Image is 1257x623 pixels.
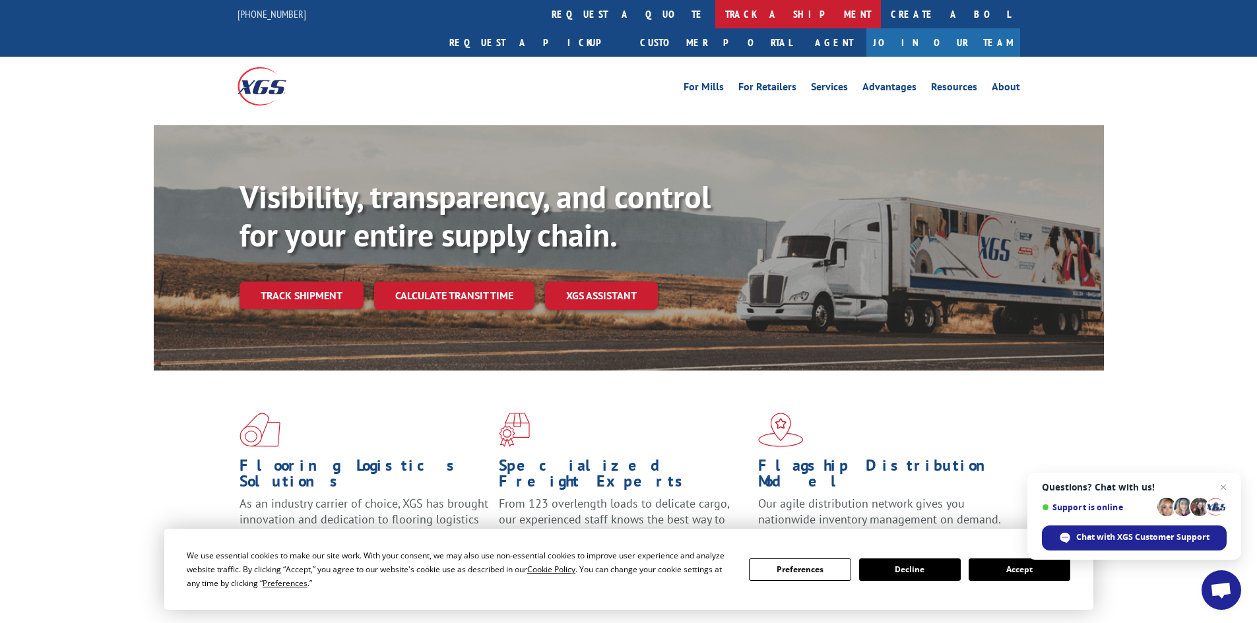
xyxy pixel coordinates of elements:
[758,413,804,447] img: xgs-icon-flagship-distribution-model-red
[240,496,488,543] span: As an industry carrier of choice, XGS has brought innovation and dedication to flooring logistics...
[240,458,489,496] h1: Flooring Logistics Solutions
[931,82,977,96] a: Resources
[545,282,658,310] a: XGS ASSISTANT
[749,558,851,581] button: Preferences
[1042,525,1227,550] span: Chat with XGS Customer Support
[866,28,1020,57] a: Join Our Team
[811,82,848,96] a: Services
[1202,570,1241,610] a: Open chat
[499,496,748,554] p: From 123 overlength loads to delicate cargo, our experienced staff knows the best way to move you...
[1076,531,1209,543] span: Chat with XGS Customer Support
[499,413,530,447] img: xgs-icon-focused-on-flooring-red
[859,558,961,581] button: Decline
[630,28,802,57] a: Customer Portal
[240,282,364,309] a: Track shipment
[240,413,280,447] img: xgs-icon-total-supply-chain-intelligence-red
[758,458,1008,496] h1: Flagship Distribution Model
[862,82,917,96] a: Advantages
[1042,502,1153,512] span: Support is online
[263,578,307,589] span: Preferences
[758,496,1001,527] span: Our agile distribution network gives you nationwide inventory management on demand.
[164,529,1093,610] div: Cookie Consent Prompt
[499,458,748,496] h1: Specialized Freight Experts
[238,7,306,20] a: [PHONE_NUMBER]
[187,549,733,590] div: We use essential cookies to make our site work. With your consent, we may also use non-essential ...
[738,82,796,96] a: For Retailers
[802,28,866,57] a: Agent
[684,82,724,96] a: For Mills
[527,564,575,575] span: Cookie Policy
[969,558,1070,581] button: Accept
[992,82,1020,96] a: About
[1042,482,1227,492] span: Questions? Chat with us!
[374,282,534,310] a: Calculate transit time
[240,176,711,255] b: Visibility, transparency, and control for your entire supply chain.
[439,28,630,57] a: Request a pickup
